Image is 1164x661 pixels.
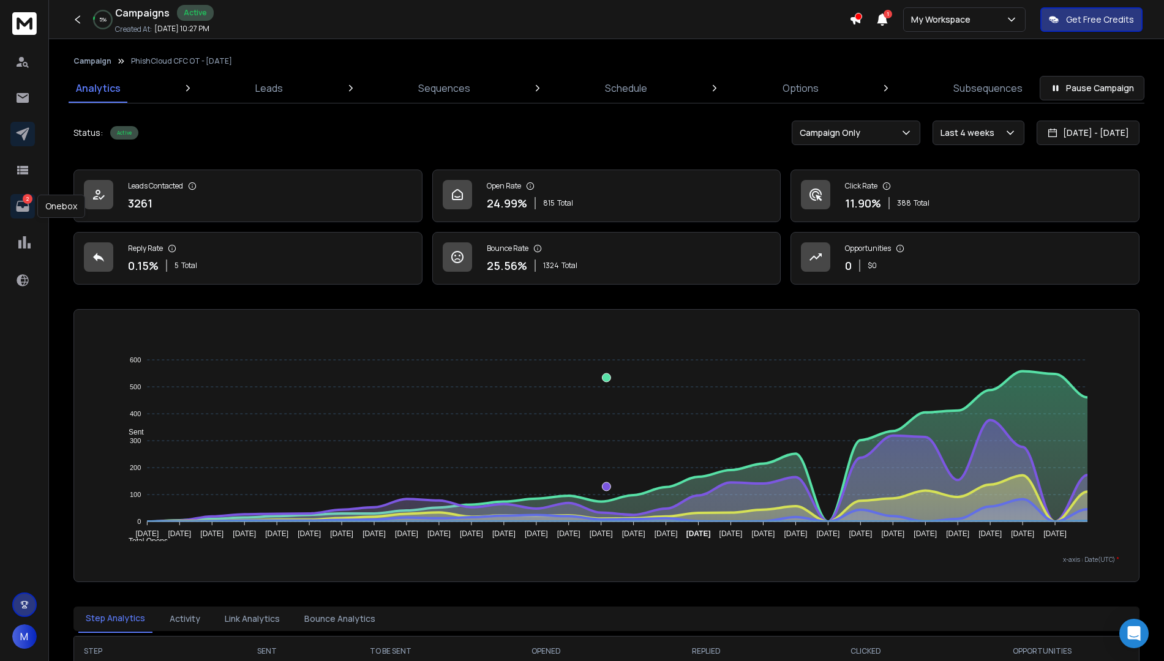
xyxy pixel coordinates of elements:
button: Link Analytics [217,605,287,632]
p: [DATE] 10:27 PM [154,24,209,34]
span: Total Opens [119,537,168,545]
a: Leads [248,73,290,103]
p: Created At: [115,24,152,34]
span: 5 [175,261,179,271]
button: Step Analytics [78,605,152,633]
span: Total [181,261,197,271]
span: 388 [897,198,911,208]
p: Schedule [605,81,647,95]
p: 25.56 % [487,257,527,274]
tspan: [DATE] [622,529,645,538]
a: Sequences [411,73,478,103]
button: M [12,624,37,649]
a: Analytics [69,73,128,103]
h1: Campaigns [115,6,170,20]
tspan: [DATE] [1043,529,1067,538]
p: 11.90 % [845,195,881,212]
tspan: [DATE] [946,529,969,538]
p: Options [783,81,819,95]
p: Campaign Only [800,127,865,139]
button: Get Free Credits [1040,7,1143,32]
a: Schedule [598,73,655,103]
p: Status: [73,127,103,139]
a: 2 [10,194,35,218]
p: Get Free Credits [1066,13,1134,26]
p: Opportunities [845,244,891,253]
tspan: 600 [130,356,141,364]
tspan: [DATE] [200,529,223,538]
tspan: [DATE] [590,529,613,538]
a: Opportunities0$0 [790,232,1140,285]
p: $ 0 [868,261,877,271]
tspan: [DATE] [881,529,904,538]
tspan: [DATE] [298,529,321,538]
p: 3261 [128,195,152,212]
p: 5 % [99,16,107,23]
a: Reply Rate0.15%5Total [73,232,422,285]
p: Analytics [76,81,121,95]
p: PhishCloud CFC OT - [DATE] [131,56,232,66]
tspan: [DATE] [655,529,678,538]
div: Onebox [37,195,85,218]
p: 24.99 % [487,195,527,212]
button: Campaign [73,56,111,66]
a: Leads Contacted3261 [73,170,422,222]
tspan: 300 [130,437,141,444]
tspan: [DATE] [752,529,775,538]
button: Bounce Analytics [297,605,383,632]
tspan: 100 [130,491,141,498]
button: Pause Campaign [1040,76,1144,100]
tspan: [DATE] [686,529,711,538]
span: 1 [884,10,892,18]
a: Subsequences [946,73,1030,103]
tspan: [DATE] [719,529,743,538]
a: Options [775,73,826,103]
p: Leads Contacted [128,181,183,191]
span: Total [914,198,929,208]
tspan: [DATE] [914,529,937,538]
p: Reply Rate [128,244,163,253]
p: 0.15 % [128,257,159,274]
div: Active [110,126,138,140]
tspan: [DATE] [362,529,386,538]
p: 0 [845,257,852,274]
tspan: [DATE] [265,529,288,538]
p: Subsequences [953,81,1023,95]
tspan: 400 [130,410,141,417]
a: Click Rate11.90%388Total [790,170,1140,222]
tspan: 0 [137,518,141,525]
tspan: [DATE] [817,529,840,538]
span: 815 [543,198,555,208]
button: [DATE] - [DATE] [1037,121,1140,145]
p: x-axis : Date(UTC) [94,555,1119,564]
tspan: [DATE] [492,529,516,538]
span: Total [561,261,577,271]
span: Sent [119,428,144,436]
p: Sequences [418,81,470,95]
tspan: [DATE] [978,529,1002,538]
div: Active [177,5,214,21]
tspan: [DATE] [233,529,256,538]
button: Activity [162,605,208,632]
span: Total [557,198,573,208]
tspan: [DATE] [460,529,483,538]
p: Last 4 weeks [941,127,999,139]
tspan: [DATE] [784,529,808,538]
tspan: [DATE] [135,529,159,538]
tspan: [DATE] [427,529,451,538]
tspan: [DATE] [1011,529,1034,538]
tspan: [DATE] [168,529,191,538]
p: Leads [255,81,283,95]
tspan: [DATE] [395,529,418,538]
p: 2 [23,194,32,204]
p: Click Rate [845,181,877,191]
tspan: [DATE] [330,529,353,538]
a: Open Rate24.99%815Total [432,170,781,222]
span: 1324 [543,261,559,271]
div: Open Intercom Messenger [1119,619,1149,648]
tspan: 200 [130,464,141,471]
tspan: 500 [130,383,141,390]
a: Bounce Rate25.56%1324Total [432,232,781,285]
p: Bounce Rate [487,244,528,253]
